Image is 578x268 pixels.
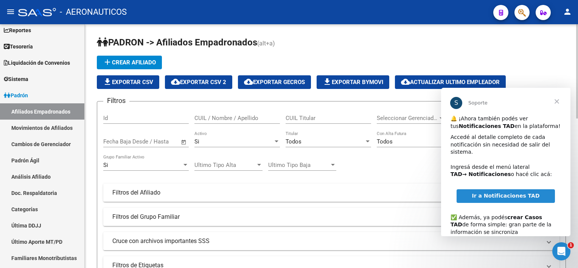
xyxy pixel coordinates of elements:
[103,162,108,168] span: Si
[257,40,275,47] span: (alt+a)
[395,75,506,89] button: Actualizar ultimo Empleador
[97,37,257,48] span: PADRON -> Afiliados Empadronados
[323,77,332,86] mat-icon: file_download
[103,138,134,145] input: Fecha inicio
[323,79,383,86] span: Exportar Bymovi
[4,91,28,100] span: Padrón
[97,56,162,69] button: Crear Afiliado
[244,79,305,86] span: Exportar GECROS
[171,77,180,86] mat-icon: cloud_download
[180,138,188,146] button: Open calendar
[103,59,156,66] span: Crear Afiliado
[97,75,159,89] button: Exportar CSV
[103,232,559,250] mat-expansion-panel-header: Cruce con archivos importantes SSS
[401,77,410,86] mat-icon: cloud_download
[563,7,572,16] mat-icon: person
[165,75,232,89] button: Exportar CSV 2
[377,138,393,145] span: Todos
[103,95,129,106] h3: Filtros
[268,162,329,168] span: Ultimo Tipo Baja
[286,138,301,145] span: Todos
[4,75,28,83] span: Sistema
[112,237,541,245] mat-panel-title: Cruce con archivos importantes SSS
[112,213,541,221] mat-panel-title: Filtros del Grupo Familiar
[317,75,389,89] button: Exportar Bymovi
[171,79,226,86] span: Exportar CSV 2
[377,115,438,122] span: Seleccionar Gerenciador
[552,242,570,260] iframe: Intercom live chat
[441,88,570,236] iframe: Intercom live chat mensaje
[9,118,120,170] div: ✅ Además, ya podés de forma simple: gran parte de la información se sincroniza automáticamente y ...
[141,138,177,145] input: Fecha fin
[194,138,199,145] span: Si
[103,79,153,86] span: Exportar CSV
[103,77,112,86] mat-icon: file_download
[103,184,559,202] mat-expansion-panel-header: Filtros del Afiliado
[6,7,15,16] mat-icon: menu
[103,58,112,67] mat-icon: add
[401,79,500,86] span: Actualizar ultimo Empleador
[238,75,311,89] button: Exportar GECROS
[194,162,256,168] span: Ultimo Tipo Alta
[112,189,541,197] mat-panel-title: Filtros del Afiliado
[60,4,127,20] span: - AERONAUTICOS
[568,242,574,248] span: 1
[4,42,33,51] span: Tesorería
[4,26,31,34] span: Reportes
[103,208,559,226] mat-expansion-panel-header: Filtros del Grupo Familiar
[4,59,70,67] span: Liquidación de Convenios
[244,77,253,86] mat-icon: cloud_download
